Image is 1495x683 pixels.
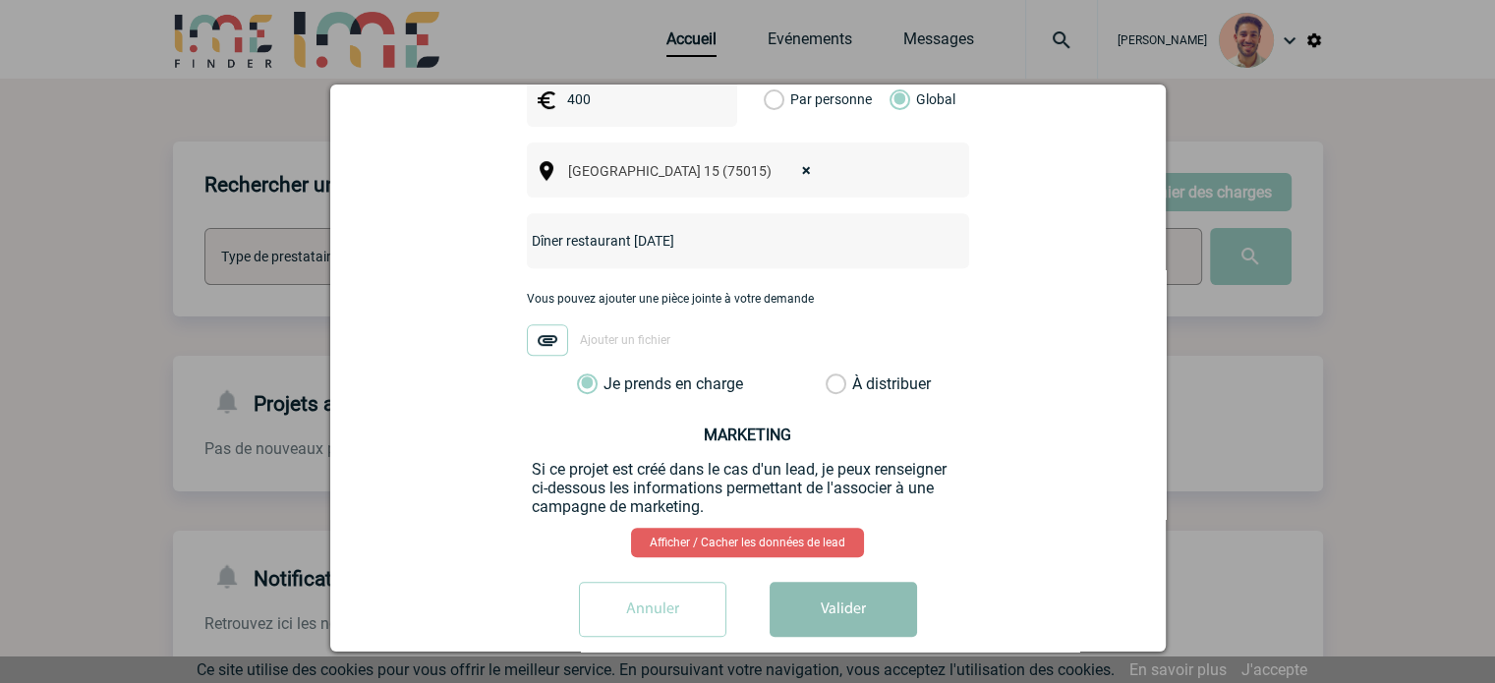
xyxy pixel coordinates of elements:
[532,426,964,444] h3: MARKETING
[527,228,917,254] input: Nom de l'événement
[560,157,831,185] span: Paris 15 (75015)
[890,72,902,127] label: Global
[532,460,964,516] p: Si ce projet est créé dans le cas d'un lead, je peux renseigner ci-dessous les informations perme...
[562,86,698,112] input: Budget HT
[802,157,811,185] span: ×
[579,582,726,637] input: Annuler
[826,374,846,394] label: À distribuer
[764,72,785,127] label: Par personne
[770,582,917,637] button: Valider
[631,528,864,557] a: Afficher / Cacher les données de lead
[577,374,610,394] label: Je prends en charge
[527,292,969,306] p: Vous pouvez ajouter une pièce jointe à votre demande
[580,334,670,348] span: Ajouter un fichier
